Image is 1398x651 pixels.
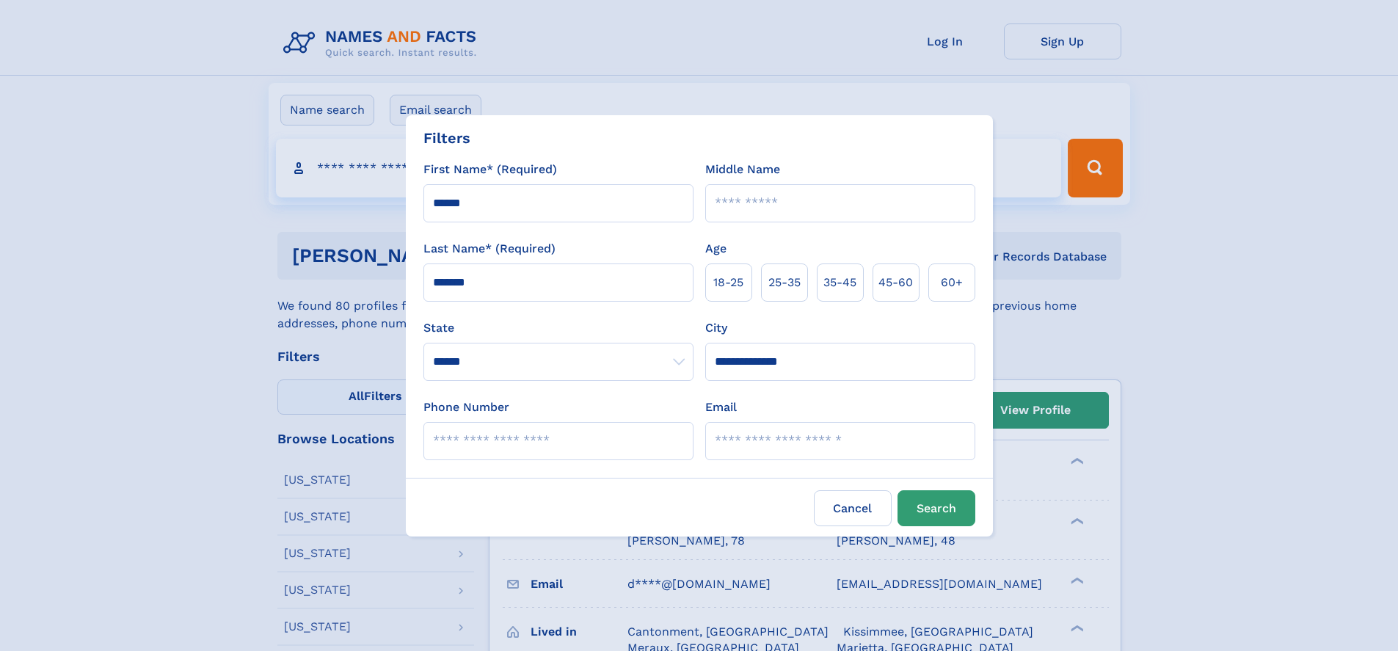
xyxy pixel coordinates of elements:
div: Filters [423,127,470,149]
button: Search [898,490,975,526]
label: Age [705,240,727,258]
label: State [423,319,693,337]
span: 45‑60 [878,274,913,291]
span: 60+ [941,274,963,291]
label: First Name* (Required) [423,161,557,178]
span: 35‑45 [823,274,856,291]
span: 18‑25 [713,274,743,291]
label: Middle Name [705,161,780,178]
label: Phone Number [423,399,509,416]
label: Last Name* (Required) [423,240,556,258]
label: Cancel [814,490,892,526]
span: 25‑35 [768,274,801,291]
label: City [705,319,727,337]
label: Email [705,399,737,416]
